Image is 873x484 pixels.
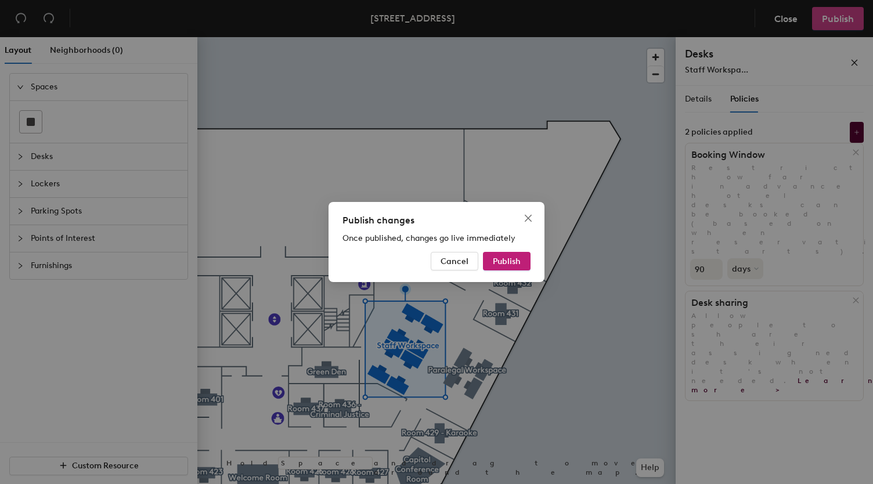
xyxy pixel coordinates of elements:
button: Cancel [431,252,478,270]
span: close [524,214,533,223]
span: Close [519,214,537,223]
span: Cancel [441,257,468,266]
span: Once published, changes go live immediately [342,233,515,243]
button: Close [519,209,537,227]
div: Publish changes [342,214,531,227]
button: Publish [483,252,531,270]
span: Publish [493,257,521,266]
